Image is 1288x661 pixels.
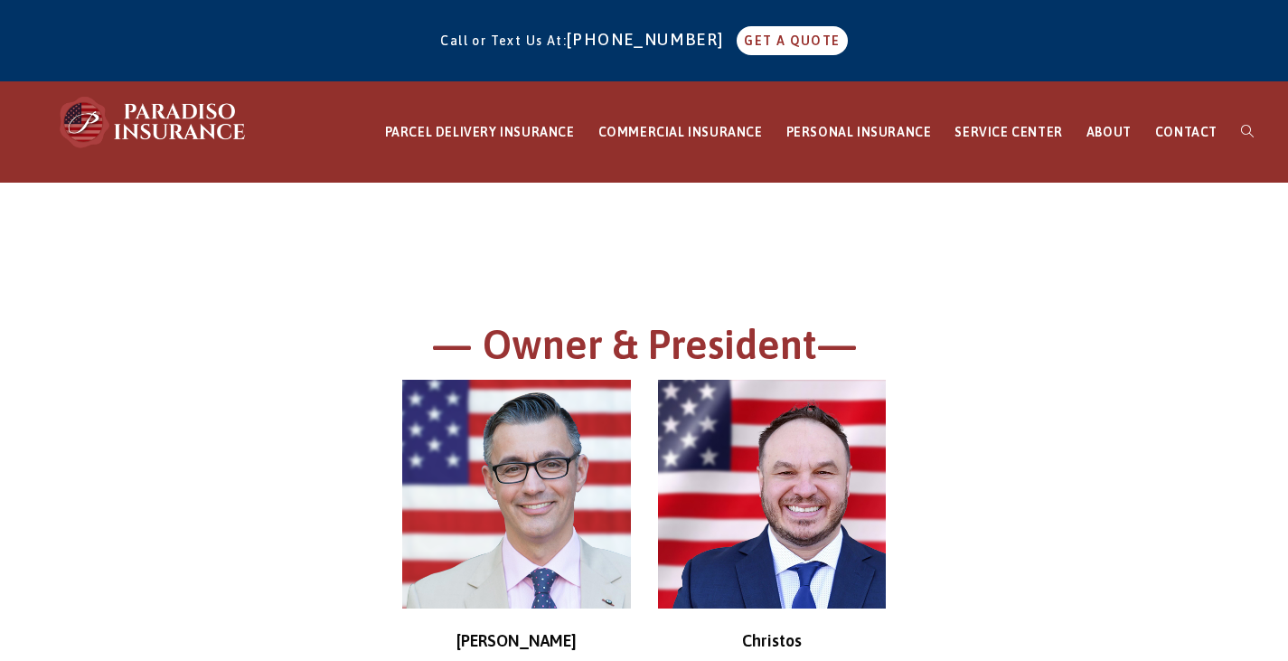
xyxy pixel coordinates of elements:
span: CONTACT [1155,125,1217,139]
img: chris-500x500 (1) [402,380,631,609]
strong: Christos [742,631,802,650]
a: COMMERCIAL INSURANCE [587,82,775,183]
a: CONTACT [1143,82,1229,183]
a: PERSONAL INSURANCE [775,82,944,183]
strong: [PERSON_NAME] [456,631,577,650]
span: PARCEL DELIVERY INSURANCE [385,125,575,139]
img: Christos_500x500 [658,380,887,609]
h1: — Owner & President— [147,318,1142,381]
span: Call or Text Us At: [440,33,567,48]
a: [PHONE_NUMBER] [567,30,733,49]
span: SERVICE CENTER [954,125,1062,139]
span: COMMERCIAL INSURANCE [598,125,763,139]
a: ABOUT [1075,82,1143,183]
span: PERSONAL INSURANCE [786,125,932,139]
a: GET A QUOTE [737,26,847,55]
a: PARCEL DELIVERY INSURANCE [373,82,587,183]
span: ABOUT [1086,125,1132,139]
img: Paradiso Insurance [54,95,253,149]
a: SERVICE CENTER [943,82,1074,183]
